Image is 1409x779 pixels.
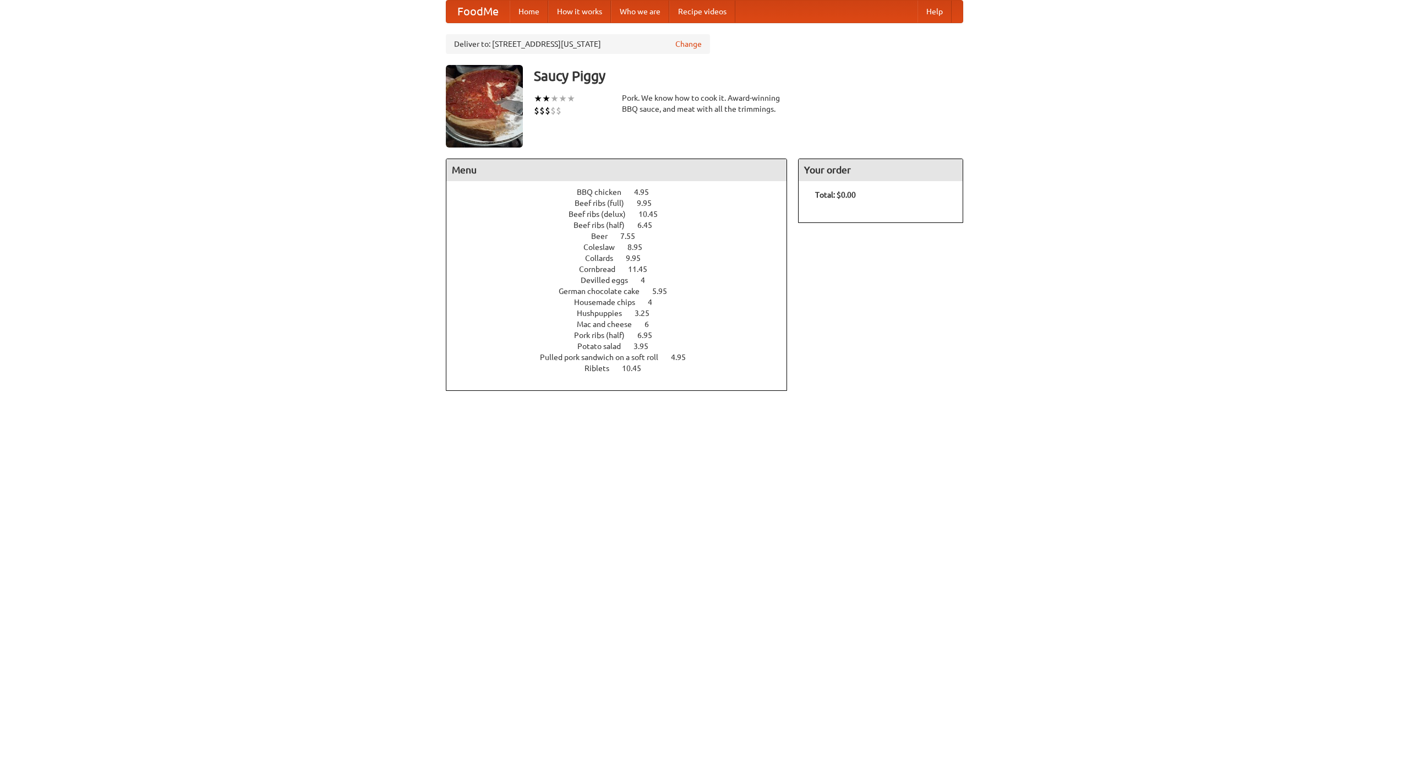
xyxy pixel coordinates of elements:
span: 6 [645,320,660,329]
li: $ [534,105,539,117]
span: Pulled pork sandwich on a soft roll [540,353,669,362]
a: German chocolate cake 5.95 [559,287,687,296]
span: Mac and cheese [577,320,643,329]
a: Housemade chips 4 [574,298,673,307]
span: 11.45 [628,265,658,274]
span: 7.55 [620,232,646,241]
span: 4.95 [634,188,660,197]
li: ★ [567,92,575,105]
a: Pork ribs (half) 6.95 [574,331,673,340]
div: Deliver to: [STREET_ADDRESS][US_STATE] [446,34,710,54]
a: Home [510,1,548,23]
span: 4 [641,276,656,285]
li: ★ [542,92,550,105]
img: angular.jpg [446,65,523,148]
span: 8.95 [627,243,653,252]
li: $ [539,105,545,117]
b: Total: $0.00 [815,190,856,199]
a: Devilled eggs 4 [581,276,665,285]
li: ★ [534,92,542,105]
li: $ [545,105,550,117]
a: Cornbread 11.45 [579,265,668,274]
span: Hushpuppies [577,309,633,318]
span: 6.45 [637,221,663,230]
h3: Saucy Piggy [534,65,963,87]
li: ★ [550,92,559,105]
a: Potato salad 3.95 [577,342,669,351]
span: Beer [591,232,619,241]
a: Mac and cheese 6 [577,320,669,329]
span: 10.45 [638,210,669,219]
span: Beef ribs (delux) [569,210,637,219]
span: Riblets [585,364,620,373]
a: Hushpuppies 3.25 [577,309,670,318]
a: BBQ chicken 4.95 [577,188,669,197]
span: BBQ chicken [577,188,632,197]
span: 9.95 [637,199,663,208]
span: Devilled eggs [581,276,639,285]
a: Who we are [611,1,669,23]
a: Beef ribs (delux) 10.45 [569,210,678,219]
span: Beef ribs (half) [574,221,636,230]
li: $ [550,105,556,117]
span: Coleslaw [583,243,626,252]
span: Potato salad [577,342,632,351]
span: 4 [648,298,663,307]
span: 3.95 [633,342,659,351]
span: 10.45 [622,364,652,373]
span: 5.95 [652,287,678,296]
a: Beer 7.55 [591,232,656,241]
span: 3.25 [635,309,660,318]
a: Recipe videos [669,1,735,23]
span: 6.95 [637,331,663,340]
a: Beef ribs (half) 6.45 [574,221,673,230]
span: 4.95 [671,353,697,362]
span: 9.95 [626,254,652,263]
li: ★ [559,92,567,105]
h4: Menu [446,159,787,181]
span: Cornbread [579,265,626,274]
div: Pork. We know how to cook it. Award-winning BBQ sauce, and meat with all the trimmings. [622,92,787,115]
a: Change [675,39,702,50]
span: Pork ribs (half) [574,331,636,340]
span: German chocolate cake [559,287,651,296]
a: How it works [548,1,611,23]
a: Help [918,1,952,23]
a: Collards 9.95 [585,254,661,263]
span: Beef ribs (full) [575,199,635,208]
span: Collards [585,254,624,263]
a: Beef ribs (full) 9.95 [575,199,672,208]
li: $ [556,105,561,117]
a: Coleslaw 8.95 [583,243,663,252]
span: Housemade chips [574,298,646,307]
h4: Your order [799,159,963,181]
a: Riblets 10.45 [585,364,662,373]
a: Pulled pork sandwich on a soft roll 4.95 [540,353,706,362]
a: FoodMe [446,1,510,23]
